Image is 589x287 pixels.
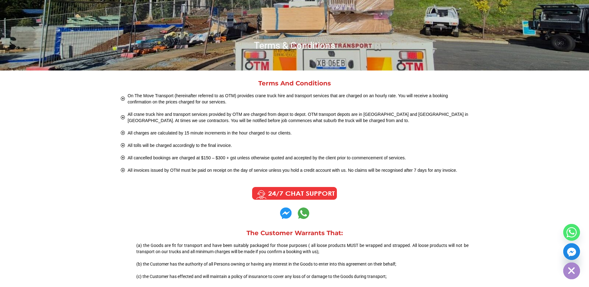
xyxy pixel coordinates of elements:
[563,224,580,241] a: Whatsapp
[136,261,469,273] li: (b) the Customer has the authority of all Persons owning or having any interest in the Goods to e...
[118,39,472,52] h1: Terms & Conditions
[126,155,406,161] span: All cancelled bookings are charged at $150 – $300 + gst unless otherwise quoted and accepted by t...
[126,167,457,173] span: All invoices issued by OTM must be paid on receipt on the day of service unless you hold a credit...
[563,243,580,260] a: Facebook_Messenger
[280,207,292,219] img: Contact us on Whatsapp
[126,130,292,136] span: All charges are calculated by 15 minute increments in the hour charged to our clients.
[121,230,469,236] h2: The Customer Warrants That:
[126,93,469,105] span: On The Move Transport (hereinafter referred to as OTM) provides crane truck hire and transport se...
[121,80,469,86] h2: Terms And Conditions
[248,186,341,201] img: Call us Anytime
[298,207,309,219] img: Contact us on Whatsapp
[136,273,469,286] li: (c) the Customer has effected and will maintain a policy of insurance to cover any loss of or dam...
[136,242,469,261] li: (a) the Goods are fit for transport and have been suitably packaged for those purposes ( all loos...
[126,111,469,124] span: All crane truck hire and transport services provided by OTM are charged from depot to depot. OTM ...
[126,142,232,148] span: All tolls will be charged accordingly to the final invoice.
